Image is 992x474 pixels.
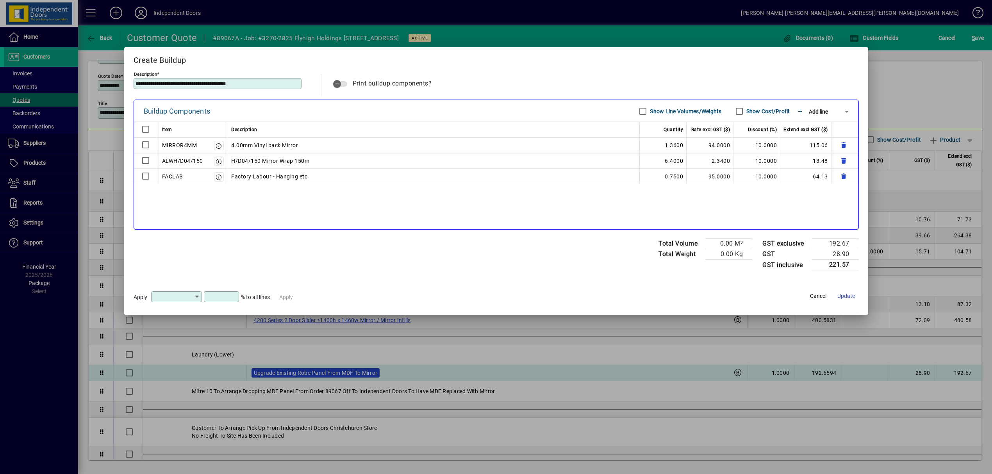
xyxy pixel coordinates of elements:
span: Rate excl GST ($) [691,125,730,134]
td: Total Weight [655,249,705,260]
td: 10.0000 [733,153,780,169]
td: 10.0000 [733,137,780,153]
span: Apply [134,294,147,300]
label: Show Cost/Profit [745,107,790,115]
span: Extend excl GST ($) [783,125,828,134]
span: Item [162,125,172,134]
td: 192.67 [812,239,859,249]
span: Cancel [810,292,826,300]
span: Add line [809,109,828,115]
td: H/D04/150 Mirror Wrap 150m [228,153,640,169]
span: Discount (%) [748,125,777,134]
td: GST [758,249,812,260]
span: Quantity [664,125,683,134]
button: Cancel [806,289,831,303]
td: 0.00 M³ [705,239,752,249]
td: 115.06 [780,137,831,153]
td: 13.48 [780,153,831,169]
label: Show Line Volumes/Weights [648,107,721,115]
td: 221.57 [812,260,859,271]
div: 95.0000 [690,172,730,181]
td: 1.3600 [640,137,687,153]
div: 2.3400 [690,156,730,166]
span: Update [837,292,855,300]
div: 94.0000 [690,141,730,150]
span: Description [231,125,257,134]
td: GST exclusive [758,239,812,249]
button: Update [834,289,859,303]
div: MIRROR4MM [162,141,197,150]
td: 0.7500 [640,169,687,184]
div: Buildup Components [144,105,211,118]
td: 4.00mm Vinyl back Mirror [228,137,640,153]
td: Total Volume [655,239,705,249]
td: 64.13 [780,169,831,184]
td: 6.4000 [640,153,687,169]
td: GST inclusive [758,260,812,271]
div: FACLAB [162,172,183,181]
h2: Create Buildup [124,47,868,70]
span: % to all lines [241,294,270,300]
td: 10.0000 [733,169,780,184]
div: ALWH/D04/150 [162,156,203,166]
span: Print buildup components? [353,80,432,87]
td: Factory Labour - Hanging etc [228,169,640,184]
mat-label: Description [134,71,157,77]
td: 28.90 [812,249,859,260]
td: 0.00 Kg [705,249,752,260]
